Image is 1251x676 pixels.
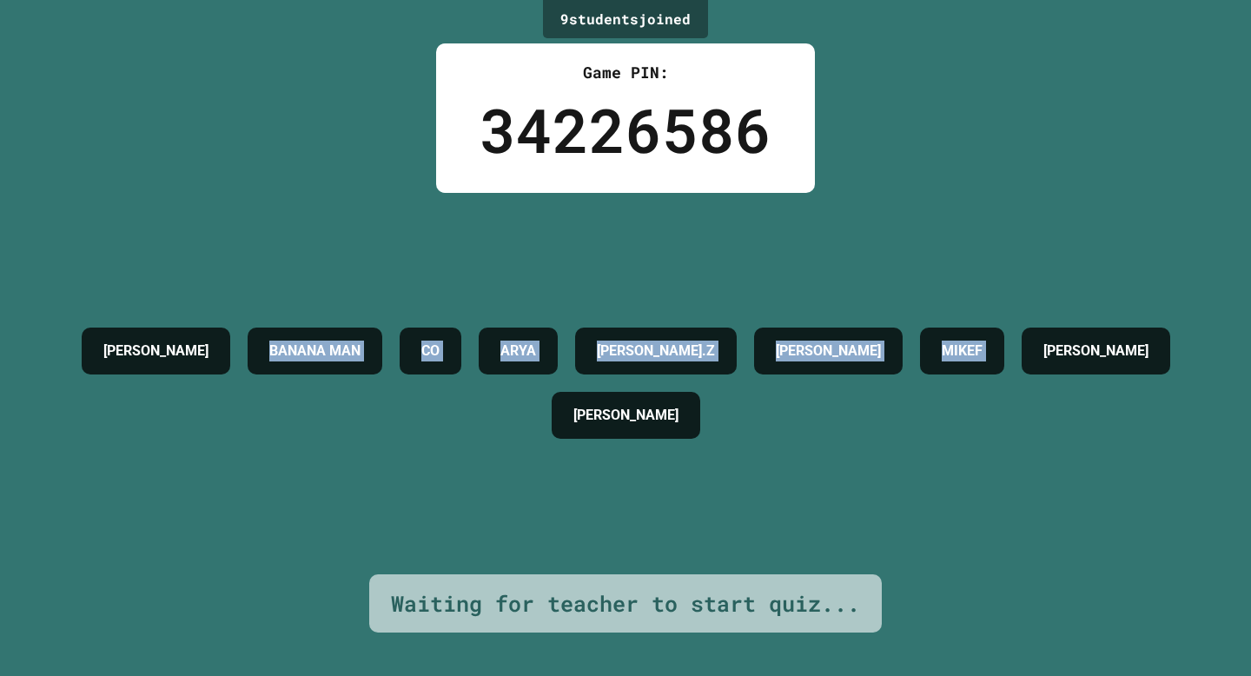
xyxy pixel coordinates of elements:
h4: [PERSON_NAME] [573,405,678,426]
h4: ARYA [500,341,536,361]
h4: [PERSON_NAME] [1043,341,1148,361]
div: Waiting for teacher to start quiz... [391,587,860,620]
div: 34226586 [480,84,771,176]
h4: BANANA MAN [269,341,361,361]
h4: [PERSON_NAME].Z [597,341,715,361]
h4: [PERSON_NAME] [776,341,881,361]
h4: MIKEF [942,341,983,361]
h4: [PERSON_NAME] [103,341,208,361]
div: Game PIN: [480,61,771,84]
h4: CO [421,341,440,361]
